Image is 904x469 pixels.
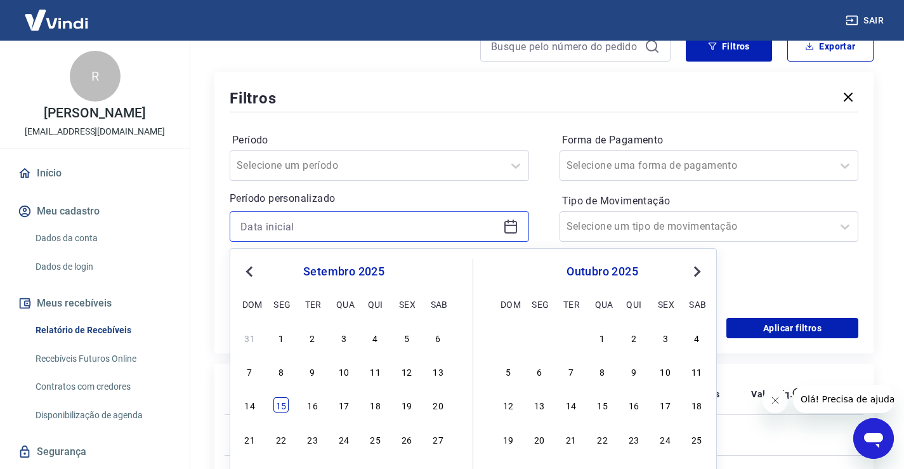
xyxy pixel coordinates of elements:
div: outubro 2025 [499,264,706,279]
div: Choose domingo, 7 de setembro de 2025 [242,364,258,379]
a: Dados de login [30,254,174,280]
div: Choose domingo, 31 de agosto de 2025 [242,330,258,345]
p: [PERSON_NAME] [44,107,145,120]
div: Choose sábado, 20 de setembro de 2025 [431,397,446,413]
label: Forma de Pagamento [562,133,856,148]
div: Choose quarta-feira, 15 de outubro de 2025 [595,397,610,413]
h5: Filtros [230,88,277,109]
a: Relatório de Recebíveis [30,317,174,343]
div: Choose quinta-feira, 11 de setembro de 2025 [368,364,383,379]
div: Choose quinta-feira, 9 de outubro de 2025 [626,364,641,379]
div: Choose sexta-feira, 24 de outubro de 2025 [658,432,673,447]
div: Choose sexta-feira, 5 de setembro de 2025 [399,330,414,345]
p: Valor Líq. [751,388,792,400]
div: Choose segunda-feira, 13 de outubro de 2025 [532,397,547,413]
div: qui [626,296,641,312]
div: ter [563,296,579,312]
div: Choose terça-feira, 21 de outubro de 2025 [563,432,579,447]
div: Choose segunda-feira, 29 de setembro de 2025 [532,330,547,345]
div: Choose segunda-feira, 6 de outubro de 2025 [532,364,547,379]
a: Disponibilização de agenda [30,402,174,428]
button: Filtros [686,31,772,62]
div: Choose terça-feira, 30 de setembro de 2025 [563,330,579,345]
p: [EMAIL_ADDRESS][DOMAIN_NAME] [25,125,165,138]
button: Exportar [787,31,874,62]
label: Tipo de Movimentação [562,194,856,209]
div: Choose quarta-feira, 24 de setembro de 2025 [336,432,351,447]
div: Choose terça-feira, 23 de setembro de 2025 [305,432,320,447]
div: Choose sábado, 6 de setembro de 2025 [431,330,446,345]
div: sex [658,296,673,312]
div: Choose segunda-feira, 22 de setembro de 2025 [273,432,289,447]
input: Busque pelo número do pedido [491,37,639,56]
div: Choose sábado, 25 de outubro de 2025 [689,432,704,447]
div: Choose segunda-feira, 8 de setembro de 2025 [273,364,289,379]
div: Choose sábado, 18 de outubro de 2025 [689,397,704,413]
button: Aplicar filtros [726,318,858,338]
div: Choose sexta-feira, 26 de setembro de 2025 [399,432,414,447]
div: Choose quarta-feira, 3 de setembro de 2025 [336,330,351,345]
div: qui [368,296,383,312]
a: Contratos com credores [30,374,174,400]
button: Next Month [690,264,705,279]
div: Choose terça-feira, 16 de setembro de 2025 [305,397,320,413]
div: Choose segunda-feira, 20 de outubro de 2025 [532,432,547,447]
div: Choose terça-feira, 9 de setembro de 2025 [305,364,320,379]
div: Choose domingo, 28 de setembro de 2025 [501,330,516,345]
div: qua [595,296,610,312]
div: Choose sexta-feira, 10 de outubro de 2025 [658,364,673,379]
div: Choose sábado, 11 de outubro de 2025 [689,364,704,379]
div: Choose quinta-feira, 25 de setembro de 2025 [368,432,383,447]
div: Choose quarta-feira, 22 de outubro de 2025 [595,432,610,447]
div: Choose quinta-feira, 2 de outubro de 2025 [626,330,641,345]
div: Choose domingo, 5 de outubro de 2025 [501,364,516,379]
a: Segurança [15,438,174,466]
div: ter [305,296,320,312]
div: Choose sábado, 4 de outubro de 2025 [689,330,704,345]
div: Choose quarta-feira, 10 de setembro de 2025 [336,364,351,379]
div: seg [532,296,547,312]
div: Choose quinta-feira, 23 de outubro de 2025 [626,432,641,447]
div: Choose domingo, 12 de outubro de 2025 [501,397,516,413]
div: Choose sexta-feira, 3 de outubro de 2025 [658,330,673,345]
div: Choose quinta-feira, 18 de setembro de 2025 [368,397,383,413]
div: seg [273,296,289,312]
div: Choose segunda-feira, 15 de setembro de 2025 [273,397,289,413]
div: Choose sexta-feira, 19 de setembro de 2025 [399,397,414,413]
div: Choose quarta-feira, 1 de outubro de 2025 [595,330,610,345]
a: Início [15,159,174,187]
label: Período [232,133,527,148]
span: Olá! Precisa de ajuda? [8,9,107,19]
div: Choose segunda-feira, 1 de setembro de 2025 [273,330,289,345]
div: Choose sábado, 13 de setembro de 2025 [431,364,446,379]
div: Choose terça-feira, 2 de setembro de 2025 [305,330,320,345]
div: Choose domingo, 19 de outubro de 2025 [501,432,516,447]
div: Choose sábado, 27 de setembro de 2025 [431,432,446,447]
button: Previous Month [242,264,257,279]
div: dom [242,296,258,312]
div: setembro 2025 [240,264,447,279]
a: Recebíveis Futuros Online [30,346,174,372]
button: Meus recebíveis [15,289,174,317]
div: qua [336,296,351,312]
button: Sair [843,9,889,32]
iframe: Botão para abrir a janela de mensagens [853,418,894,459]
div: Choose terça-feira, 7 de outubro de 2025 [563,364,579,379]
div: Choose terça-feira, 14 de outubro de 2025 [563,397,579,413]
div: sab [431,296,446,312]
div: sex [399,296,414,312]
button: Meu cadastro [15,197,174,225]
div: Choose domingo, 21 de setembro de 2025 [242,432,258,447]
img: Vindi [15,1,98,39]
div: Choose quinta-feira, 4 de setembro de 2025 [368,330,383,345]
div: Choose quarta-feira, 8 de outubro de 2025 [595,364,610,379]
input: Data inicial [240,217,498,236]
iframe: Mensagem da empresa [793,385,894,413]
div: Choose sexta-feira, 17 de outubro de 2025 [658,397,673,413]
div: Choose domingo, 14 de setembro de 2025 [242,397,258,413]
a: Dados da conta [30,225,174,251]
iframe: Fechar mensagem [763,388,788,413]
div: Choose quarta-feira, 17 de setembro de 2025 [336,397,351,413]
div: sab [689,296,704,312]
div: Choose quinta-feira, 16 de outubro de 2025 [626,397,641,413]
